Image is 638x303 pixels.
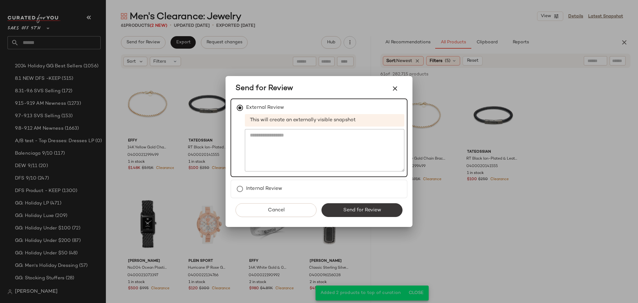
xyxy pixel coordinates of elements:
button: Cancel [236,203,317,217]
button: Send for Review [321,203,402,217]
span: Send for Review [343,207,381,213]
label: External Review [246,102,284,114]
label: Internal Review [246,183,282,195]
span: This will create an externally visible snapshot [245,114,404,127]
span: Cancel [267,207,284,213]
span: Send for Review [236,84,293,94]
